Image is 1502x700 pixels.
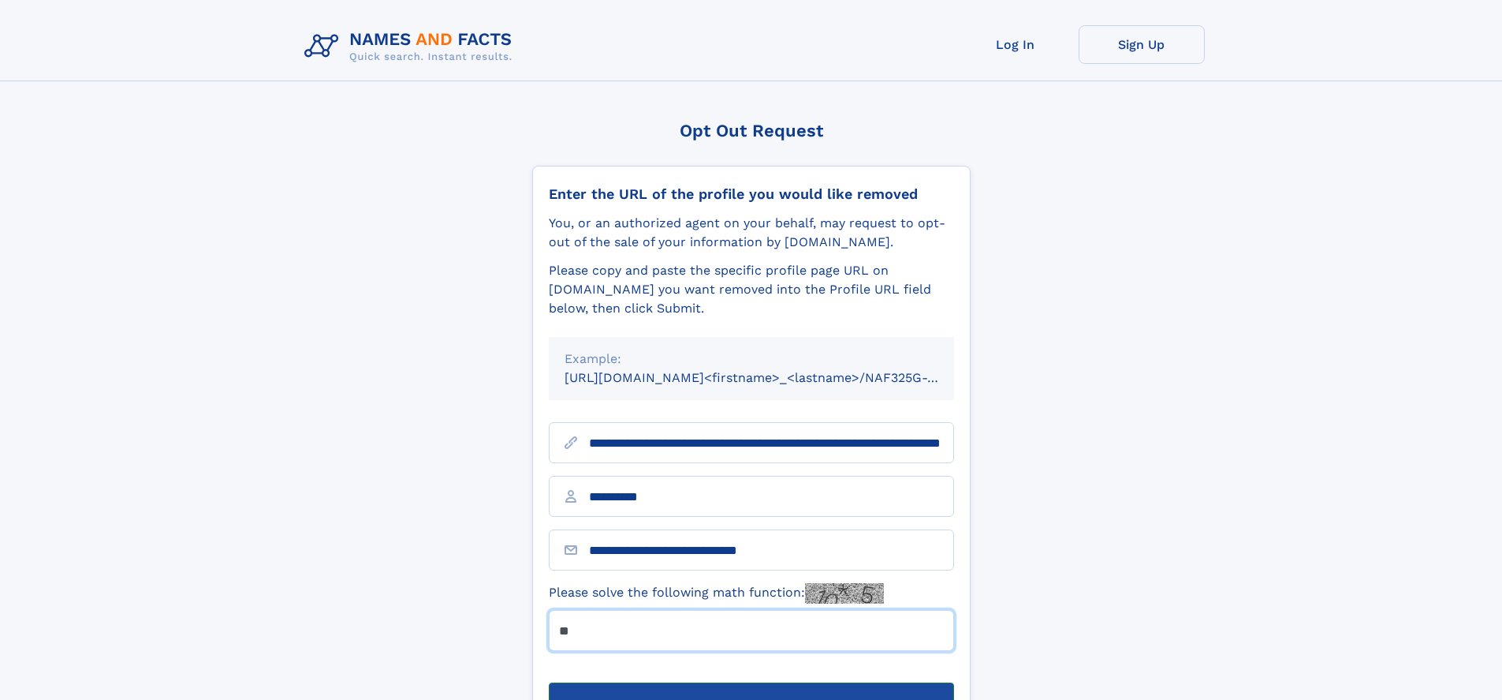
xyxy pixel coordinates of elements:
[298,25,525,68] img: Logo Names and Facts
[549,185,954,203] div: Enter the URL of the profile you would like removed
[952,25,1079,64] a: Log In
[1079,25,1205,64] a: Sign Up
[549,583,884,604] label: Please solve the following math function:
[532,121,971,140] div: Opt Out Request
[565,370,984,385] small: [URL][DOMAIN_NAME]<firstname>_<lastname>/NAF325G-xxxxxxxx
[549,214,954,252] div: You, or an authorized agent on your behalf, may request to opt-out of the sale of your informatio...
[565,350,938,369] div: Example:
[549,261,954,318] div: Please copy and paste the specific profile page URL on [DOMAIN_NAME] you want removed into the Pr...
